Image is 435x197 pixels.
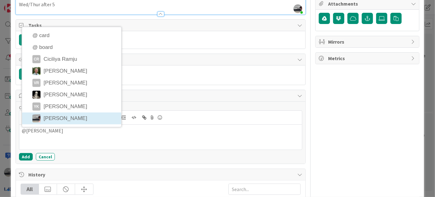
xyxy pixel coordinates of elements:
[294,4,302,13] img: jIClQ55mJEe4la83176FWmfCkxn1SgSj.jpg
[32,91,41,99] img: 5slRnFBaanOLW26e9PW3UnY7xOjyexml.jpeg
[22,101,121,113] li: [PERSON_NAME]
[19,34,63,46] button: Add Checklist
[32,55,41,63] div: CR
[28,92,294,99] span: Comments
[328,38,408,46] span: Mirrors
[32,67,41,75] img: DErBe1nYp22Nc7X2OmXnSLILre0GZJMB.jpg
[22,65,121,77] li: [PERSON_NAME]
[32,103,41,111] div: YK
[22,77,121,89] li: [PERSON_NAME]
[32,79,41,87] div: VR
[28,56,294,63] span: Links
[32,114,41,123] img: jIClQ55mJEe4la83176FWmfCkxn1SgSj.jpg
[228,184,301,195] input: Search...
[28,171,294,178] span: History
[22,113,121,124] li: [PERSON_NAME]
[22,53,121,65] li: Ciciliya Ramju
[36,153,55,161] button: Cancel
[328,55,408,62] span: Metrics
[21,184,39,195] div: All
[22,41,121,53] li: @ board
[22,127,299,134] p: @[PERSON_NAME]
[19,153,33,161] button: Add
[22,30,121,41] li: @ card
[19,105,37,110] span: Comment
[19,69,53,80] button: Add Link
[22,89,121,101] li: [PERSON_NAME]
[28,22,294,29] span: Tasks
[19,1,302,8] p: Wed/Thur after 5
